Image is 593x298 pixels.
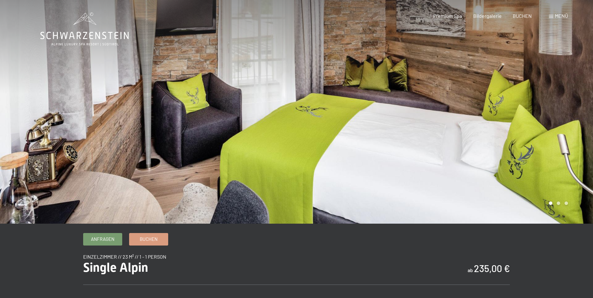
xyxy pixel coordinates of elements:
span: Single Alpin [83,260,148,275]
span: Anfragen [91,236,114,242]
span: Menü [555,13,568,19]
span: Buchen [140,236,158,242]
a: BUCHEN [513,13,532,19]
span: Einzelzimmer // 23 m² // 1 - 1 Person [83,254,166,260]
a: Anfragen [83,233,122,245]
a: Premium Spa [433,13,462,19]
a: Bildergalerie [473,13,502,19]
span: ab [468,267,473,273]
b: 235,00 € [474,263,510,274]
a: Buchen [129,233,168,245]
